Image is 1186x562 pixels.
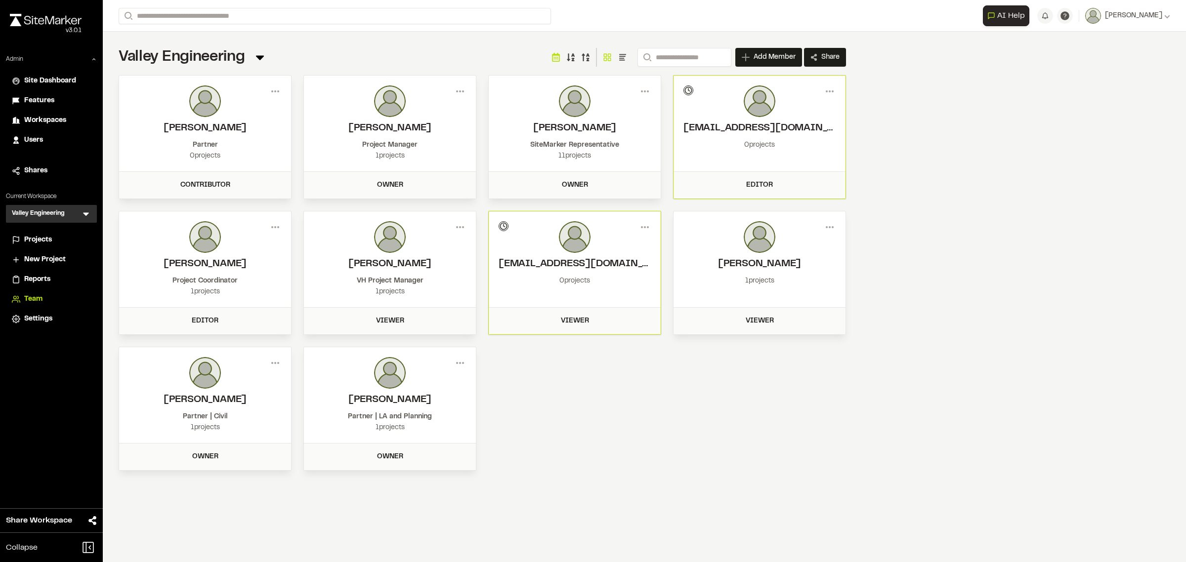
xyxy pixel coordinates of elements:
[129,422,281,433] div: 1 projects
[119,51,245,64] span: Valley Engineering
[12,115,91,126] a: Workspaces
[12,235,91,245] a: Projects
[683,85,693,95] div: Invitation Pending...
[495,316,655,326] div: Viewer
[314,286,466,297] div: 1 projects
[129,257,281,272] h2: Denise Lunn
[24,165,47,176] span: Shares
[679,180,840,191] div: Editor
[499,140,651,151] div: SiteMarker Representative
[683,140,836,151] div: 0 projects
[129,140,281,151] div: Partner
[683,121,836,136] h2: jackkoontz1479@gmail.com
[310,451,470,462] div: Owner
[314,411,466,422] div: Partner | LA and Planning
[6,192,97,201] p: Current Workspace
[12,314,91,324] a: Settings
[12,165,91,176] a: Shares
[129,286,281,297] div: 1 projects
[983,5,1029,26] button: Open AI Assistant
[310,316,470,326] div: Viewer
[683,257,836,272] h2: Alexander M Lane
[314,257,466,272] h2: Andrew Cook
[129,121,281,136] h2: Jason Damico
[189,85,221,117] img: photo
[1085,8,1101,24] img: User
[559,221,591,253] img: user_empty.png
[983,5,1033,26] div: Open AI Assistant
[997,10,1025,22] span: AI Help
[310,180,470,191] div: Owner
[499,221,508,231] div: Invitation Pending...
[6,55,23,64] p: Admin
[499,276,651,286] div: 0 projects
[499,257,651,272] h2: tsutphin@valleyhealthlink.com
[24,76,76,86] span: Site Dashboard
[12,135,91,146] a: Users
[10,14,82,26] img: rebrand.png
[754,52,796,62] span: Add Member
[24,274,50,285] span: Reports
[374,221,406,253] img: photo
[129,276,281,286] div: Project Coordinator
[129,411,281,422] div: Partner | Civil
[24,115,66,126] span: Workspaces
[125,180,285,191] div: Contributor
[24,294,42,305] span: Team
[189,357,221,389] img: photo
[314,393,466,407] h2: Craig George
[12,76,91,86] a: Site Dashboard
[6,542,38,554] span: Collapse
[24,135,43,146] span: Users
[12,274,91,285] a: Reports
[129,151,281,161] div: 0 projects
[12,209,65,219] h3: Valley Engineering
[125,451,285,462] div: Owner
[24,95,54,106] span: Features
[189,221,221,253] img: photo
[125,316,285,326] div: Editor
[314,422,466,433] div: 1 projects
[24,254,66,265] span: New Project
[1105,10,1162,21] span: [PERSON_NAME]
[6,515,72,526] span: Share Workspace
[10,26,82,35] div: Oh geez...please don't...
[679,316,840,326] div: Viewer
[12,95,91,106] a: Features
[821,52,840,62] span: Share
[129,393,281,407] h2: Ryan Boshart
[499,151,651,161] div: 11 projects
[495,180,655,191] div: Owner
[24,235,52,245] span: Projects
[119,8,136,24] button: Search
[314,276,466,286] div: VH Project Manager
[559,85,591,117] img: photo
[24,314,52,324] span: Settings
[683,276,836,286] div: 1 projects
[314,121,466,136] h2: Zachary Bowers
[499,121,651,136] h2: Cam Bennett
[374,357,406,389] img: photo
[1085,8,1170,24] button: [PERSON_NAME]
[314,140,466,151] div: Project Manager
[637,48,655,67] button: Search
[314,151,466,161] div: 1 projects
[12,294,91,305] a: Team
[744,85,775,117] img: user_empty.png
[744,221,775,253] img: photo
[12,254,91,265] a: New Project
[374,85,406,117] img: photo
